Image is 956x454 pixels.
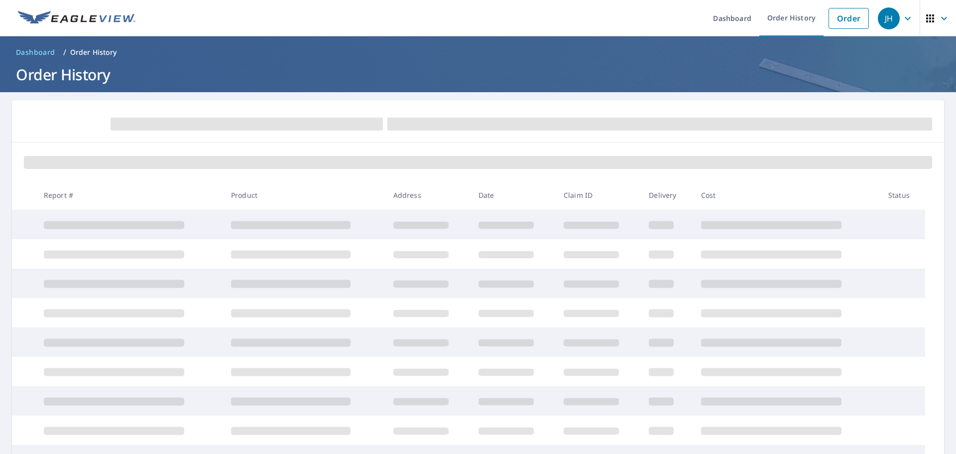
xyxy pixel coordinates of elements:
th: Date [471,180,556,210]
img: EV Logo [18,11,135,26]
th: Report # [36,180,223,210]
h1: Order History [12,64,944,85]
li: / [63,46,66,58]
span: Dashboard [16,47,55,57]
a: Order [829,8,869,29]
th: Cost [693,180,880,210]
th: Status [880,180,925,210]
th: Claim ID [556,180,641,210]
p: Order History [70,47,117,57]
a: Dashboard [12,44,59,60]
th: Product [223,180,385,210]
th: Address [385,180,471,210]
div: JH [878,7,900,29]
nav: breadcrumb [12,44,944,60]
th: Delivery [641,180,693,210]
